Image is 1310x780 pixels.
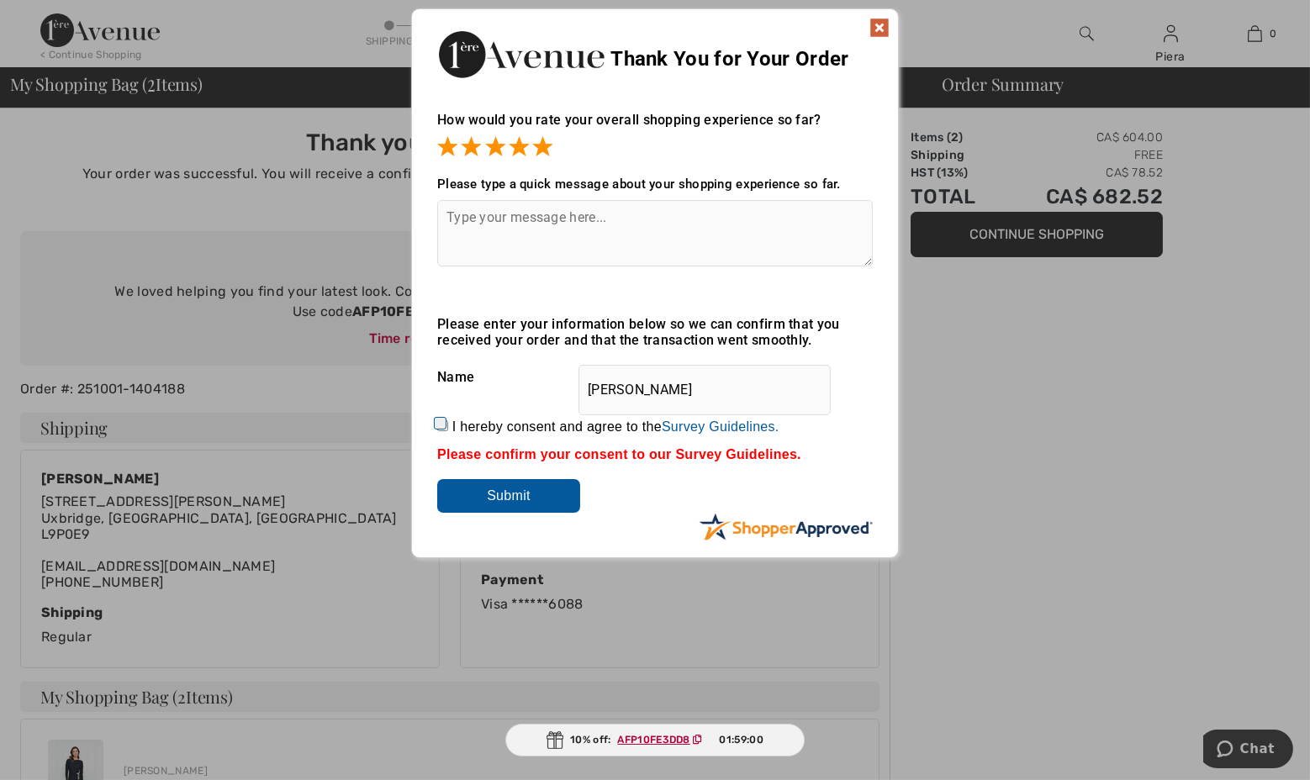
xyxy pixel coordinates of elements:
div: Please type a quick message about your shopping experience so far. [437,177,873,192]
span: Chat [37,12,71,27]
div: How would you rate your overall shopping experience so far? [437,95,873,160]
a: Survey Guidelines. [662,419,779,434]
label: I hereby consent and agree to the [452,419,779,435]
div: Please confirm your consent to our Survey Guidelines. [437,447,873,462]
img: Thank You for Your Order [437,26,605,82]
img: Gift.svg [547,731,563,749]
div: Name [437,356,873,398]
div: Please enter your information below so we can confirm that you received your order and that the t... [437,316,873,348]
input: Submit [437,479,580,513]
img: x [869,18,890,38]
span: 01:59:00 [719,732,763,747]
ins: AFP10FE3DD8 [618,734,690,746]
div: 10% off: [505,724,805,756]
span: Thank You for Your Order [610,47,848,71]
